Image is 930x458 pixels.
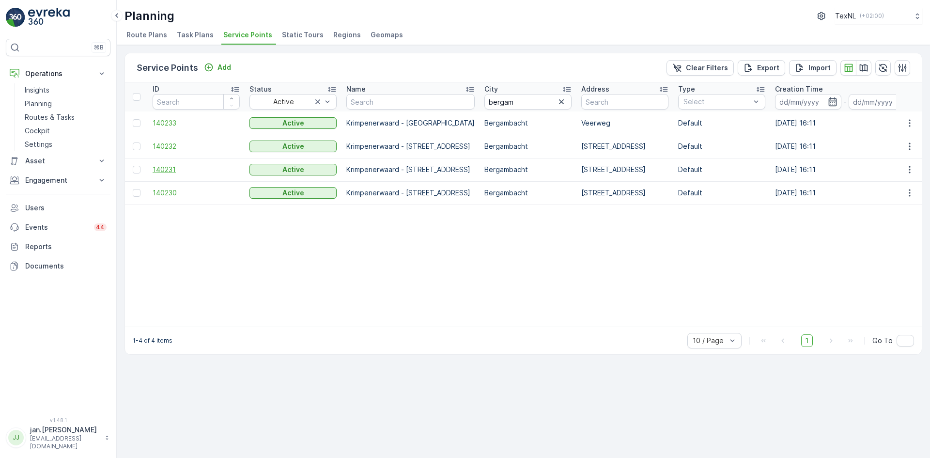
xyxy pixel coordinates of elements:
td: Bergambacht [480,135,576,158]
a: Reports [6,237,110,256]
td: Default [673,158,770,181]
p: jan.[PERSON_NAME] [30,425,100,435]
a: Cockpit [21,124,110,138]
p: Routes & Tasks [25,112,75,122]
p: Planning [25,99,52,109]
button: Add [200,62,235,73]
button: Clear Filters [666,60,734,76]
span: Static Tours [282,30,324,40]
a: Insights [21,83,110,97]
a: Events44 [6,218,110,237]
p: Cockpit [25,126,50,136]
span: Go To [872,336,893,346]
p: Status [249,84,272,94]
p: Asset [25,156,91,166]
div: JJ [8,430,24,445]
p: Events [25,222,88,232]
button: JJjan.[PERSON_NAME][EMAIL_ADDRESS][DOMAIN_NAME] [6,425,110,450]
span: v 1.48.1 [6,417,110,423]
p: Engagement [25,175,91,185]
p: Active [282,188,304,198]
td: Bergambacht [480,158,576,181]
p: Add [217,63,231,72]
img: logo_light-DOdMpM7g.png [28,8,70,27]
p: [EMAIL_ADDRESS][DOMAIN_NAME] [30,435,100,450]
p: Clear Filters [686,63,728,73]
td: Krimpenerwaard - [GEOGRAPHIC_DATA] [341,111,480,135]
a: Planning [21,97,110,111]
p: ( +02:00 ) [860,12,884,20]
input: Search [153,94,240,110]
input: Search [346,94,475,110]
span: Task Plans [177,30,214,40]
td: Default [673,111,770,135]
td: [DATE] 16:11 [770,158,919,181]
td: [STREET_ADDRESS] [576,135,673,158]
input: Search [581,94,668,110]
input: Search [484,94,572,110]
a: Users [6,198,110,218]
button: Active [249,141,337,152]
span: Regions [333,30,361,40]
p: Users [25,203,107,213]
td: Veerweg [576,111,673,135]
a: Documents [6,256,110,276]
button: Active [249,187,337,199]
p: Documents [25,261,107,271]
p: Active [282,142,304,151]
button: Export [738,60,785,76]
button: Active [249,164,337,175]
p: ⌘B [94,44,104,51]
div: Toggle Row Selected [133,189,140,197]
div: Toggle Row Selected [133,166,140,174]
p: Export [757,63,779,73]
p: Operations [25,69,91,79]
p: Service Points [137,61,198,75]
input: dd/mm/yyyy [775,94,841,110]
p: TexNL [835,11,856,21]
p: Planning [124,8,174,24]
p: Name [346,84,366,94]
p: Import [808,63,831,73]
td: [STREET_ADDRESS] [576,181,673,205]
td: Bergambacht [480,181,576,205]
input: dd/mm/yyyy [849,94,915,110]
p: - [843,96,847,108]
td: Krimpenerwaard - [STREET_ADDRESS] [341,181,480,205]
p: Type [678,84,695,94]
td: Bergambacht [480,111,576,135]
p: ID [153,84,159,94]
td: [DATE] 16:11 [770,135,919,158]
button: Import [789,60,837,76]
span: Geomaps [371,30,403,40]
p: 1-4 of 4 items [133,337,172,345]
span: 1 [801,334,813,347]
p: City [484,84,498,94]
a: Routes & Tasks [21,111,110,124]
p: Reports [25,242,107,252]
p: Settings [25,140,52,149]
td: [DATE] 16:11 [770,181,919,205]
span: Service Points [223,30,272,40]
span: Route Plans [126,30,167,40]
td: [DATE] 16:11 [770,111,919,135]
button: Asset [6,151,110,171]
button: Engagement [6,171,110,190]
a: 140233 [153,118,240,128]
p: Active [282,165,304,174]
td: [STREET_ADDRESS] [576,158,673,181]
a: 140232 [153,142,240,151]
p: Creation Time [775,84,823,94]
button: Operations [6,64,110,83]
td: Default [673,135,770,158]
p: Address [581,84,609,94]
p: Active [282,118,304,128]
a: 140231 [153,165,240,174]
p: Insights [25,85,49,95]
button: Active [249,117,337,129]
td: Krimpenerwaard - [STREET_ADDRESS] [341,135,480,158]
td: Krimpenerwaard - [STREET_ADDRESS] [341,158,480,181]
a: 140230 [153,188,240,198]
div: Toggle Row Selected [133,142,140,150]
